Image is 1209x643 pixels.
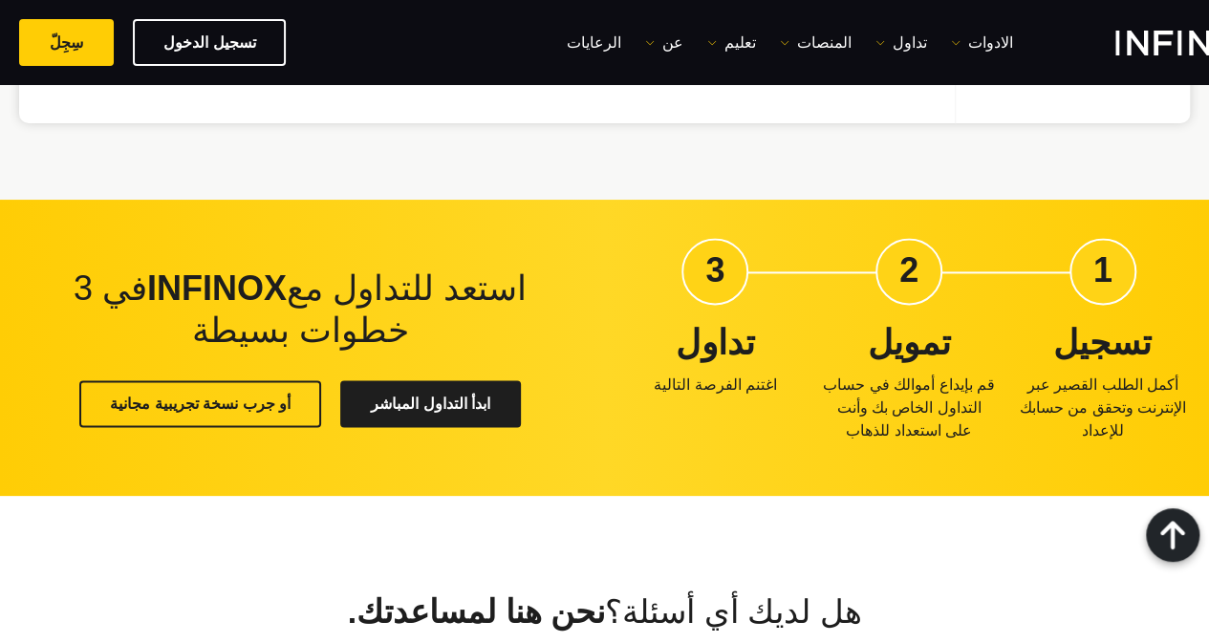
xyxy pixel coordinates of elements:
[899,250,918,289] strong: 2
[867,323,950,362] strong: تمويل
[676,323,754,362] strong: تداول
[645,32,683,54] a: عن
[780,32,852,54] a: المنصات
[147,268,287,308] strong: INFINOX
[567,32,621,54] a: الرعايات
[348,592,605,629] strong: نحن هنا لمساعدتك.
[1093,250,1112,289] strong: 1
[1015,374,1190,442] p: أكمل الطلب القصير عبر الإنترنت وتحقق من حسابك للإعداد
[79,380,321,427] a: أو جرب نسخة تجريبية مجانية
[951,32,1013,54] a: الادوات
[875,32,927,54] a: تداول
[19,19,114,66] a: سِجِلّ
[822,374,997,442] p: قم بإيداع أموالك في حساب التداول الخاص بك وأنت على استعداد للذهاب
[340,380,521,427] a: ابدأ التداول المباشر
[707,32,756,54] a: تعليم
[705,250,724,289] strong: 3
[628,374,803,397] p: اغتنم الفرصة التالية
[51,591,1159,631] h2: هل لديك أي أسئلة؟
[133,19,286,66] a: تسجيل الدخول
[61,268,539,352] h2: استعد للتداول مع في 3 خطوات بسيطة
[1053,323,1152,362] strong: تسجيل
